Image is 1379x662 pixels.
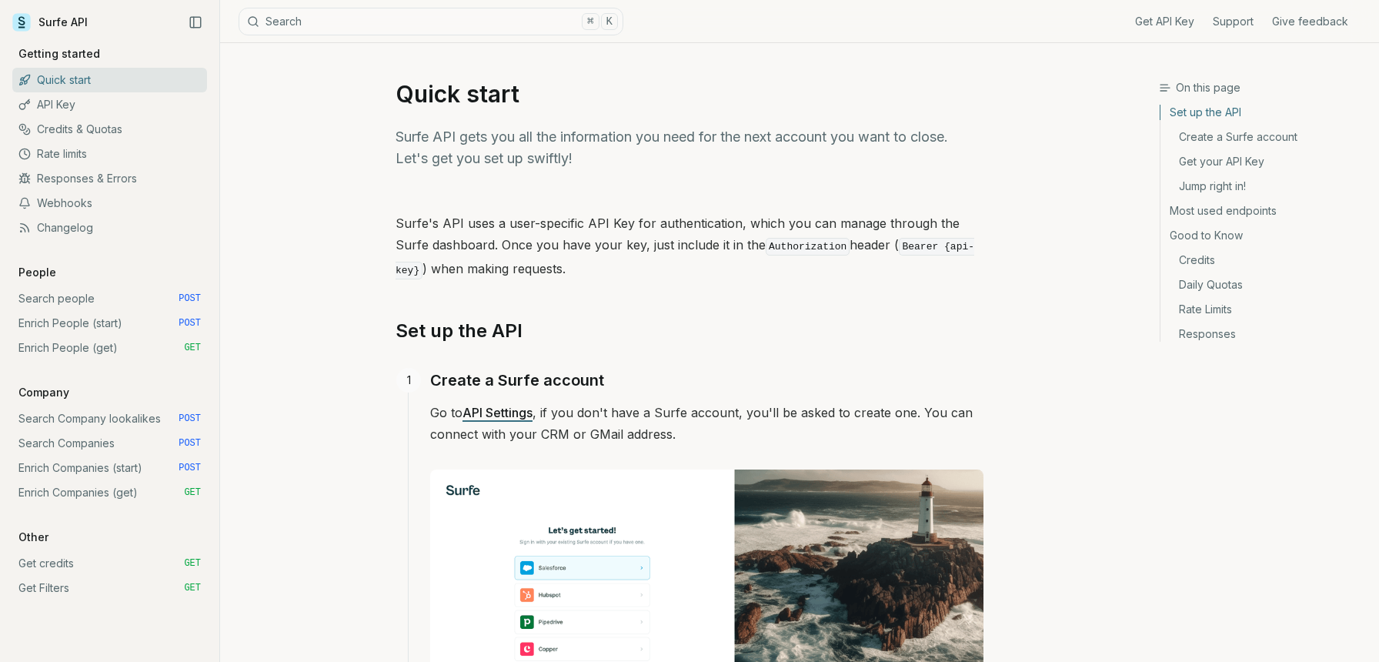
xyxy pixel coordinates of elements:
[12,530,55,545] p: Other
[1135,14,1194,29] a: Get API Key
[396,80,983,108] h1: Quick start
[12,92,207,117] a: API Key
[12,551,207,576] a: Get credits GET
[1160,105,1367,125] a: Set up the API
[12,576,207,600] a: Get Filters GET
[239,8,623,35] button: Search⌘K
[601,13,618,30] kbd: K
[1213,14,1254,29] a: Support
[1160,174,1367,199] a: Jump right in!
[12,311,207,336] a: Enrich People (start) POST
[184,11,207,34] button: Collapse Sidebar
[12,117,207,142] a: Credits & Quotas
[179,293,201,305] span: POST
[12,216,207,240] a: Changelog
[582,13,599,30] kbd: ⌘
[1160,149,1367,174] a: Get your API Key
[1272,14,1348,29] a: Give feedback
[12,431,207,456] a: Search Companies POST
[184,582,201,594] span: GET
[396,126,983,169] p: Surfe API gets you all the information you need for the next account you want to close. Let's get...
[12,286,207,311] a: Search people POST
[179,437,201,450] span: POST
[12,385,75,400] p: Company
[1160,248,1367,272] a: Credits
[184,342,201,354] span: GET
[1160,223,1367,248] a: Good to Know
[430,368,604,393] a: Create a Surfe account
[12,265,62,280] p: People
[12,166,207,191] a: Responses & Errors
[12,456,207,480] a: Enrich Companies (start) POST
[1160,297,1367,322] a: Rate Limits
[430,402,983,445] p: Go to , if you don't have a Surfe account, you'll be asked to create one. You can connect with yo...
[179,462,201,474] span: POST
[12,11,88,34] a: Surfe API
[462,405,533,420] a: API Settings
[1160,199,1367,223] a: Most used endpoints
[1159,80,1367,95] h3: On this page
[12,480,207,505] a: Enrich Companies (get) GET
[184,486,201,499] span: GET
[179,317,201,329] span: POST
[12,68,207,92] a: Quick start
[396,319,523,343] a: Set up the API
[1160,272,1367,297] a: Daily Quotas
[12,46,106,62] p: Getting started
[179,413,201,425] span: POST
[12,142,207,166] a: Rate limits
[766,238,850,256] code: Authorization
[12,406,207,431] a: Search Company lookalikes POST
[1160,125,1367,149] a: Create a Surfe account
[1160,322,1367,342] a: Responses
[184,557,201,570] span: GET
[12,336,207,360] a: Enrich People (get) GET
[396,212,983,282] p: Surfe's API uses a user-specific API Key for authentication, which you can manage through the Sur...
[12,191,207,216] a: Webhooks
